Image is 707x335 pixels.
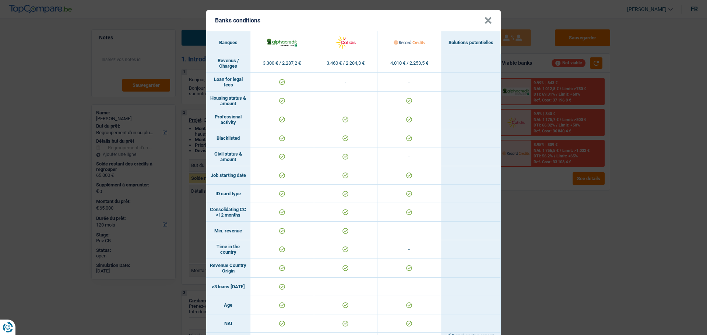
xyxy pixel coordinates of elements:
[266,38,298,47] img: AlphaCredit
[206,129,250,147] td: Blacklisted
[377,54,441,73] td: 4.010 € / 2.253,5 €
[206,240,250,259] td: Time in the country
[206,166,250,185] td: Job starting date
[206,278,250,296] td: >3 loans [DATE]
[314,92,378,110] td: -
[314,278,378,296] td: -
[377,147,441,166] td: -
[377,240,441,259] td: -
[206,314,250,333] td: NAI
[377,222,441,240] td: -
[206,92,250,110] td: Housing status & amount
[394,35,425,50] img: Record Credits
[250,54,314,73] td: 3.300 € / 2.287,2 €
[206,259,250,278] td: Revenue Country Origin
[377,73,441,92] td: -
[215,17,260,24] h5: Banks conditions
[206,31,250,54] th: Banques
[206,54,250,73] td: Revenus / Charges
[330,35,361,50] img: Cofidis
[484,17,492,24] button: Close
[206,222,250,240] td: Min. revenue
[377,278,441,296] td: -
[314,54,378,73] td: 3.460 € / 2.284,3 €
[206,296,250,314] td: Age
[441,31,501,54] th: Solutions potentielles
[206,147,250,166] td: Civil status & amount
[206,203,250,222] td: Consolidating CC <12 months
[206,185,250,203] td: ID card type
[206,73,250,92] td: Loan for legal fees
[314,73,378,92] td: -
[206,110,250,129] td: Professional activity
